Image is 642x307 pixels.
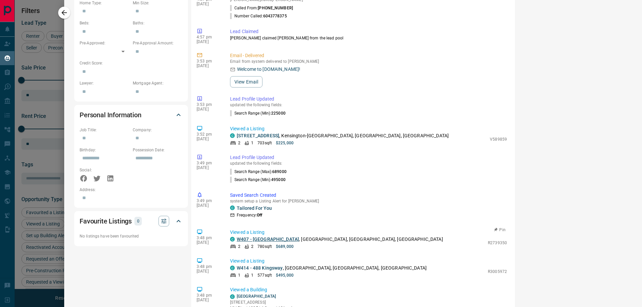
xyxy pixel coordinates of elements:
[80,127,129,133] p: Job Title:
[237,205,272,211] a: Tailored For You
[230,299,296,305] p: [STREET_ADDRESS]
[230,133,235,138] div: condos.ca
[197,132,220,137] p: 3:52 pm
[488,269,507,275] p: R3005972
[197,102,220,107] p: 3:53 pm
[133,147,183,153] p: Possession Date:
[197,198,220,203] p: 3:49 pm
[197,236,220,240] p: 3:48 pm
[258,6,293,10] span: [PHONE_NUMBER]
[230,96,507,103] p: Lead Profile Updated
[237,265,283,271] a: W414 - 488 Kingsway
[230,5,293,11] p: Called From:
[237,132,449,139] p: , Kensington-[GEOGRAPHIC_DATA], [GEOGRAPHIC_DATA], [GEOGRAPHIC_DATA]
[230,59,507,64] p: Email from system delivered to [PERSON_NAME]
[237,236,443,243] p: , [GEOGRAPHIC_DATA], [GEOGRAPHIC_DATA], [GEOGRAPHIC_DATA]
[230,286,507,293] p: Viewed a Building
[230,266,235,270] div: condos.ca
[237,265,427,272] p: , [GEOGRAPHIC_DATA], [GEOGRAPHIC_DATA], [GEOGRAPHIC_DATA]
[276,140,294,146] p: $225,000
[271,177,286,182] span: 495000
[271,111,286,116] span: 225000
[133,40,183,46] p: Pre-Approval Amount:
[197,298,220,302] p: [DATE]
[257,244,272,250] p: 780 sqft
[197,35,220,39] p: 4:57 pm
[237,294,276,299] a: [GEOGRAPHIC_DATA]
[80,147,129,153] p: Birthday:
[197,264,220,269] p: 3:48 pm
[80,80,129,86] p: Lawyer:
[136,217,140,225] p: 0
[237,66,300,73] p: Welcome to [DOMAIN_NAME]!
[80,40,129,46] p: Pre-Approved:
[230,76,262,88] button: View Email
[238,244,240,250] p: 2
[133,20,183,26] p: Baths:
[80,107,183,123] div: Personal Information
[197,203,220,208] p: [DATE]
[276,272,294,278] p: $495,000
[230,110,286,116] p: Search Range (Min) :
[197,269,220,274] p: [DATE]
[251,244,253,250] p: 2
[238,272,240,278] p: 1
[197,107,220,112] p: [DATE]
[80,20,129,26] p: Beds:
[230,177,286,183] p: Search Range (Min) :
[80,167,129,173] p: Social:
[197,2,220,6] p: [DATE]
[197,63,220,68] p: [DATE]
[230,237,235,242] div: condos.ca
[230,199,507,203] p: system setup a Listing Alert for [PERSON_NAME]
[80,216,132,226] h2: Favourite Listings
[238,140,240,146] p: 2
[237,212,262,218] p: Frequency:
[251,140,253,146] p: 1
[197,240,220,245] p: [DATE]
[80,213,183,229] div: Favourite Listings0
[197,59,220,63] p: 3:53 pm
[237,237,299,242] a: W407 - [GEOGRAPHIC_DATA]
[251,272,253,278] p: 1
[230,229,507,236] p: Viewed a Listing
[257,213,262,217] strong: Off
[197,165,220,170] p: [DATE]
[488,240,507,246] p: R2739350
[490,227,510,233] button: Pin
[80,110,141,120] h2: Personal Information
[230,52,507,59] p: Email - Delivered
[80,60,183,66] p: Credit Score:
[133,127,183,133] p: Company:
[230,125,507,132] p: Viewed a Listing
[230,103,507,107] p: updated the following fields:
[230,13,287,19] p: Number Called:
[197,161,220,165] p: 3:49 pm
[257,140,272,146] p: 703 sqft
[263,14,287,18] span: 6043778375
[276,244,294,250] p: $689,000
[230,294,235,299] div: condos.ca
[257,272,272,278] p: 577 sqft
[230,35,507,41] p: [PERSON_NAME] claimed [PERSON_NAME] from the lead pool
[237,133,279,138] a: [STREET_ADDRESS]
[197,293,220,298] p: 3:48 pm
[490,136,507,142] p: V589859
[80,233,183,239] p: No listings have been favourited
[230,258,507,265] p: Viewed a Listing
[230,28,507,35] p: Lead Claimed
[80,187,183,193] p: Address:
[272,169,287,174] span: 689000
[230,205,235,210] div: condos.ca
[197,39,220,44] p: [DATE]
[230,161,507,166] p: updated the following fields:
[133,80,183,86] p: Mortgage Agent:
[230,169,287,175] p: Search Range (Max) :
[230,154,507,161] p: Lead Profile Updated
[230,192,507,199] p: Saved Search Created
[197,137,220,141] p: [DATE]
